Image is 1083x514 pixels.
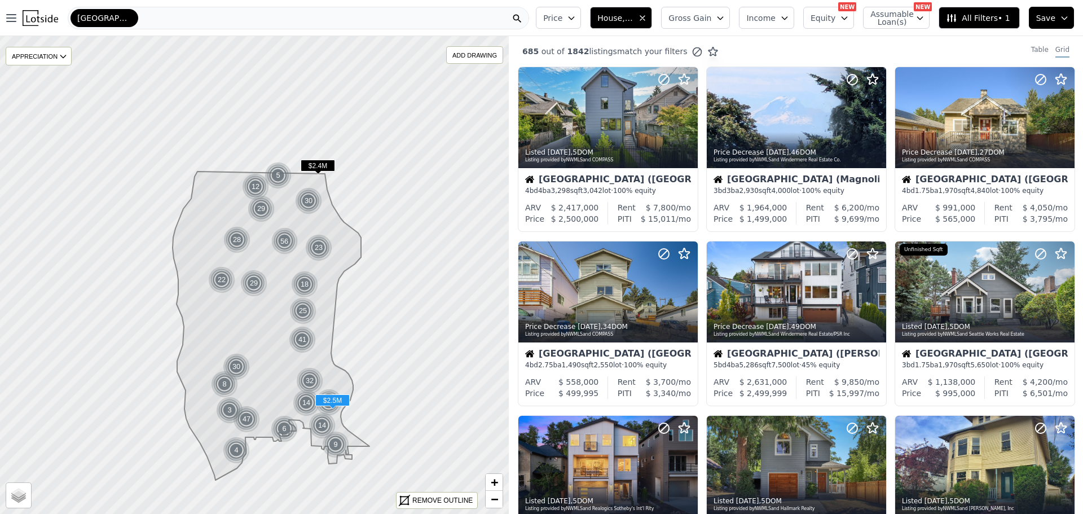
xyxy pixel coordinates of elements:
time: 2025-08-21 00:00 [736,497,759,505]
div: [GEOGRAPHIC_DATA] ([PERSON_NAME][GEOGRAPHIC_DATA]) [714,349,879,361]
time: 2025-08-21 13:33 [578,323,601,331]
time: 2025-08-21 14:17 [548,148,571,156]
div: Rent [806,376,824,388]
span: $ 3,795 [1023,214,1053,223]
a: Listed [DATE],5DOMListing provided byNWMLSand COMPASSHouse[GEOGRAPHIC_DATA] ([GEOGRAPHIC_DATA])4b... [518,67,697,232]
span: $ 995,000 [935,389,975,398]
span: $ 2,499,999 [739,389,787,398]
button: All Filters• 1 [939,7,1019,29]
div: /mo [824,376,879,388]
button: Save [1029,7,1074,29]
img: g1.png [315,389,343,416]
div: 9 [322,431,349,458]
div: ARV [714,376,729,388]
div: Listing provided by NWMLS and Realogics Sotheby's Int'l Rlty [525,506,692,512]
div: Listing provided by NWMLS and COMPASS [525,331,692,338]
span: 685 [522,47,539,56]
span: Price [543,12,562,24]
div: /mo [636,202,691,213]
div: Listed , 5 DOM [525,148,692,157]
span: − [491,492,498,506]
div: NEW [914,2,932,11]
img: g1.png [322,431,350,458]
div: /mo [636,376,691,388]
time: 2025-08-21 14:09 [766,148,789,156]
img: House [902,175,911,184]
a: Zoom in [486,474,503,491]
img: g1.png [248,195,275,222]
img: House [714,349,723,358]
span: 1,970 [939,361,958,369]
span: 3,298 [551,187,570,195]
div: Price Decrease , 49 DOM [714,322,881,331]
span: $ 558,000 [558,377,598,386]
span: House, Multifamily [597,12,633,24]
span: $ 6,501 [1023,389,1053,398]
div: Listing provided by NWMLS and Seattle Works Real Estate [902,331,1069,338]
div: Price [902,388,921,399]
div: 41 [289,326,316,353]
div: ARV [902,202,918,213]
span: 5,650 [971,361,990,369]
a: Zoom out [486,491,503,508]
div: /mo [632,388,691,399]
img: g2.png [270,227,300,256]
div: Table [1031,45,1049,58]
img: g1.png [242,173,270,200]
span: $ 3,340 [646,389,676,398]
button: Income [739,7,794,29]
img: House [714,175,723,184]
div: Price Decrease , 34 DOM [525,322,692,331]
div: /mo [1012,202,1068,213]
img: g1.png [223,353,250,380]
img: House [902,349,911,358]
div: 6 [271,415,298,442]
span: 4,840 [971,187,990,195]
div: Rent [806,202,824,213]
div: Rent [994,376,1012,388]
a: Price Decrease [DATE],27DOMListing provided byNWMLSand COMPASSHouse[GEOGRAPHIC_DATA] ([GEOGRAPHIC... [895,67,1074,232]
div: 14 [293,389,320,416]
span: 4,000 [771,187,790,195]
div: 8 [211,371,238,398]
span: $ 991,000 [935,203,975,212]
div: Listing provided by NWMLS and [PERSON_NAME], Inc [902,506,1069,512]
div: 5 [265,162,292,189]
div: 14 [315,389,342,416]
div: 14 [309,412,336,439]
span: 1,970 [939,187,958,195]
div: PITI [994,388,1009,399]
div: 29 [248,195,275,222]
span: $ 2,631,000 [739,377,787,386]
div: /mo [1009,388,1068,399]
div: 47 [233,406,260,433]
span: $ 9,699 [834,214,864,223]
span: 7,500 [771,361,790,369]
div: /mo [820,213,879,225]
div: Rent [618,376,636,388]
img: g1.png [289,326,316,353]
div: 4 bd 1.75 ba sqft lot · 100% equity [902,186,1068,195]
div: 5 bd 4 ba sqft lot · 45% equity [714,361,879,370]
span: $ 2,417,000 [551,203,599,212]
span: $ 2,500,000 [551,214,599,223]
img: g1.png [291,271,319,298]
span: $ 1,499,000 [739,214,787,223]
div: Listing provided by NWMLS and Hallmark Realty [714,506,881,512]
div: $2.4M [301,160,335,176]
div: Unfinished Sqft [900,244,948,256]
div: PITI [618,388,632,399]
span: 2,930 [739,187,759,195]
time: 2025-08-21 05:45 [766,323,789,331]
div: Listed , 5 DOM [902,322,1069,331]
img: g1.png [305,234,333,261]
div: 28 [223,226,250,253]
div: Price [902,213,921,225]
div: Price [525,388,544,399]
span: $ 15,997 [829,389,864,398]
span: $ 3,700 [646,377,676,386]
div: ARV [525,376,541,388]
div: Rent [618,202,636,213]
div: PITI [806,213,820,225]
span: 5,286 [739,361,759,369]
